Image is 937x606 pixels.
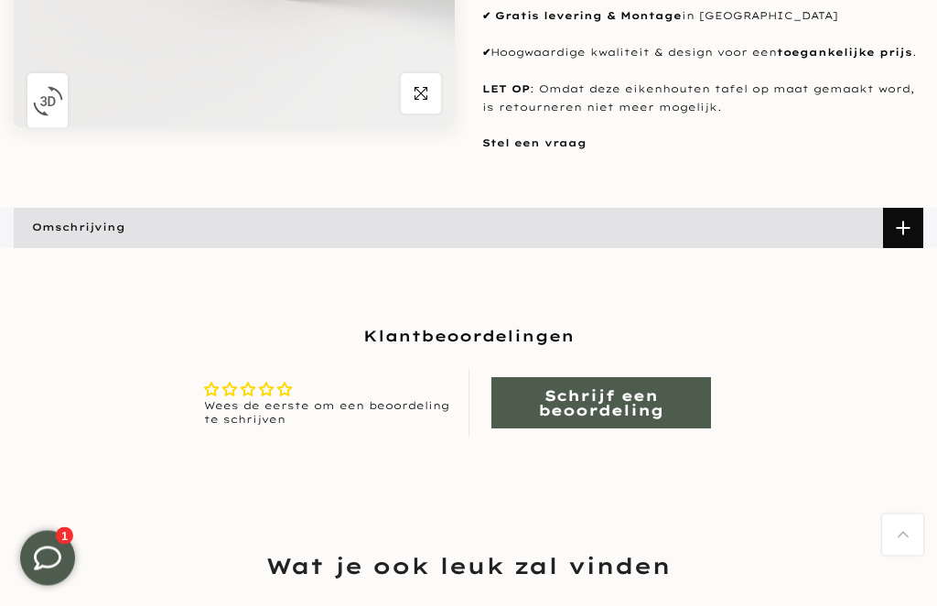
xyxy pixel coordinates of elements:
strong: ✔ [482,47,490,60]
a: Schrijf een beoordeling [491,378,711,429]
p: : Omdat deze eikenhouten tafel op maat gemaakt word, is retourneren niet meer mogelijk. [482,81,923,118]
div: Wees de eerste om een beoordeling te schrijven [204,400,468,428]
iframe: toggle-frame [2,513,93,604]
span: Omschrijving [14,211,144,247]
p: Hoogwaardige kwaliteit & design voor een . [482,45,923,63]
a: Terug naar boven [882,514,923,556]
div: Average rating is 0.00 stars [204,380,468,400]
a: Omschrijving [14,209,923,249]
strong: LET OP [482,83,530,96]
strong: Gratis levering & Montage [495,10,682,23]
strong: ✔ [482,10,490,23]
img: 3D_icon.svg [33,87,63,117]
h2: Klantbeoordelingen [28,326,909,347]
strong: toegankelijke prijs [777,47,912,60]
p: in [GEOGRAPHIC_DATA] [482,8,923,27]
a: Stel een vraag [482,137,587,150]
span: Wat je ook leuk zal vinden [266,551,671,582]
